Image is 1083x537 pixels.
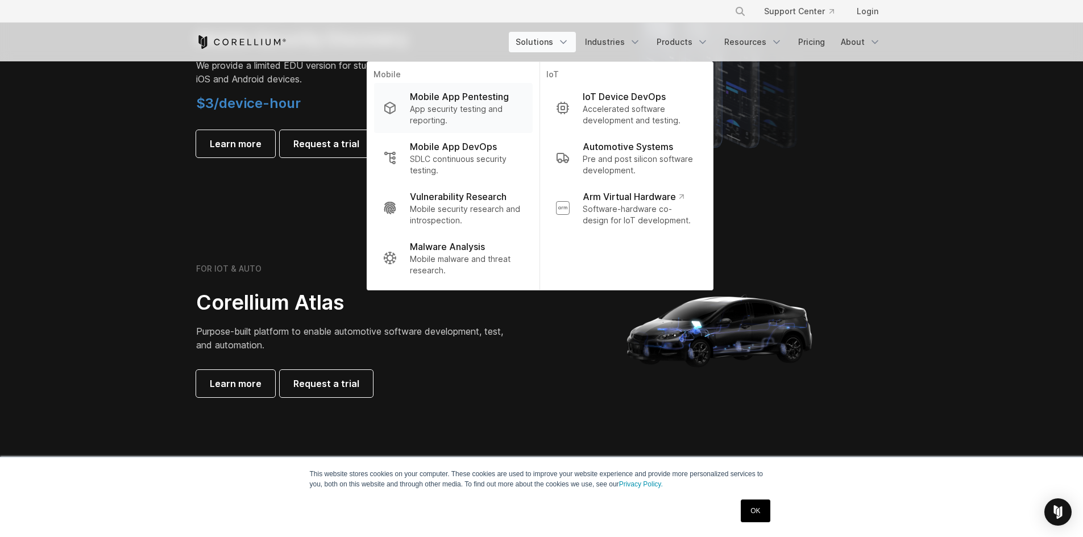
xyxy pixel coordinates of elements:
a: IoT Device DevOps Accelerated software development and testing. [546,83,706,133]
a: OK [741,499,770,522]
a: Automotive Systems Pre and post silicon software development. [546,133,706,183]
a: Learn more [196,130,275,157]
h2: Corellium Atlas [196,290,514,315]
span: Learn more [210,137,262,151]
p: Automotive Systems [583,140,673,153]
p: Software-hardware co-design for IoT development. [583,203,696,226]
a: Products [650,32,715,52]
div: Open Intercom Messenger [1044,498,1072,526]
p: SDLC continuous security testing. [410,153,523,176]
p: Mobile [374,69,532,83]
span: Request a trial [293,377,359,390]
a: Mobile App DevOps SDLC continuous security testing. [374,133,532,183]
a: Request a trial [280,130,373,157]
a: Corellium Home [196,35,287,49]
a: Vulnerability Research Mobile security research and introspection. [374,183,532,233]
a: Pricing [791,32,832,52]
a: Solutions [509,32,576,52]
a: Support Center [755,1,843,22]
p: Mobile App DevOps [410,140,497,153]
a: Arm Virtual Hardware Software-hardware co-design for IoT development. [546,183,706,233]
h6: FOR IOT & AUTO [196,264,262,274]
p: Mobile App Pentesting [410,90,509,103]
a: About [834,32,887,52]
div: Navigation Menu [721,1,887,22]
span: Purpose-built platform to enable automotive software development, test, and automation. [196,326,503,351]
p: IoT Device DevOps [583,90,666,103]
p: IoT [546,69,706,83]
a: Industries [578,32,648,52]
p: Arm Virtual Hardware [583,190,683,203]
img: Corellium_Hero_Atlas_alt [607,217,834,444]
a: Login [848,1,887,22]
p: Vulnerability Research [410,190,507,203]
p: This website stores cookies on your computer. These cookies are used to improve your website expe... [310,469,774,489]
a: Request a trial [280,370,373,397]
p: Pre and post silicon software development. [583,153,696,176]
span: Learn more [210,377,262,390]
span: Request a trial [293,137,359,151]
span: We provide a limited EDU version for students [196,60,390,71]
a: Learn more [196,370,275,397]
a: Mobile App Pentesting App security testing and reporting. [374,83,532,133]
p: App security testing and reporting. [410,103,523,126]
a: Privacy Policy. [619,480,663,488]
a: Resources [717,32,789,52]
p: Mobile security research and introspection. [410,203,523,226]
div: Navigation Menu [509,32,887,52]
p: Mobile malware and threat research. [410,253,523,276]
p: Malware Analysis [410,240,485,253]
p: exploring the world of virtual iOS and Android devices. [196,59,514,86]
a: Malware Analysis Mobile malware and threat research. [374,233,532,283]
button: Search [730,1,750,22]
span: $3/device-hour [196,95,301,111]
p: Accelerated software development and testing. [583,103,696,126]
